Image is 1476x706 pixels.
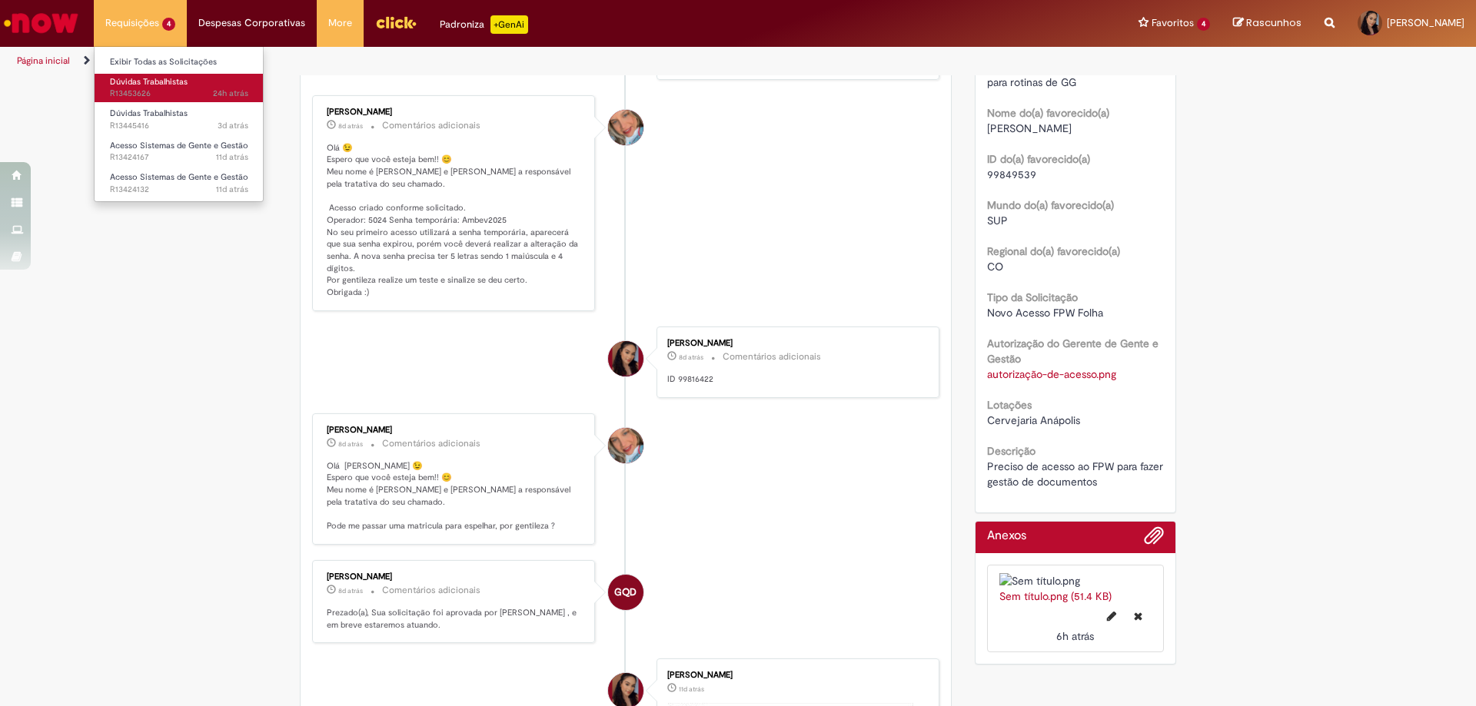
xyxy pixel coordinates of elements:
[679,353,703,362] time: 21/08/2025 15:35:22
[17,55,70,67] a: Página inicial
[105,15,159,31] span: Requisições
[1125,604,1152,628] button: Excluir Sem título.png
[608,341,643,376] div: Monica Geovana Borges Rabelo
[95,138,264,166] a: Aberto R13424167 : Acesso Sistemas de Gente e Gestão
[216,151,248,163] time: 18/08/2025 11:01:57
[94,46,264,202] ul: Requisições
[987,459,1166,489] span: Preciso de acesso ao FPW para fazer gestão de documentos
[667,373,923,386] p: ID 99816422
[338,121,363,131] time: 21/08/2025 16:07:21
[1152,15,1194,31] span: Favoritos
[1233,16,1301,31] a: Rascunhos
[327,108,583,117] div: [PERSON_NAME]
[1056,629,1094,643] span: 6h atrás
[987,444,1036,458] b: Descrição
[667,339,923,348] div: [PERSON_NAME]
[608,110,643,145] div: Jacqueline Andrade Galani
[110,151,248,164] span: R13424167
[987,167,1036,181] span: 99849539
[987,60,1145,89] span: Sou GGG e necessito de acesso para rotinas de GG
[987,106,1109,120] b: Nome do(a) favorecido(a)
[440,15,528,34] div: Padroniza
[667,671,923,680] div: [PERSON_NAME]
[327,572,583,582] div: [PERSON_NAME]
[216,184,248,195] time: 18/08/2025 10:55:31
[218,120,248,131] span: 3d atrás
[679,684,704,694] span: 11d atrás
[2,8,81,38] img: ServiceNow
[382,119,480,132] small: Comentários adicionais
[987,398,1032,412] b: Lotações
[216,184,248,195] span: 11d atrás
[338,586,363,595] span: 8d atrás
[213,88,248,99] time: 27/08/2025 16:36:52
[987,214,1008,227] span: SUP
[95,105,264,134] a: Aberto R13445416 : Dúvidas Trabalhistas
[327,142,583,299] p: Olá 😉 Espero que você esteja bem!! 😊 Meu nome é [PERSON_NAME] e [PERSON_NAME] a responsável pela ...
[95,169,264,197] a: Aberto R13424132 : Acesso Sistemas de Gente e Gestão
[999,573,1152,588] img: Sem título.png
[987,306,1103,320] span: Novo Acesso FPW Folha
[110,184,248,196] span: R13424132
[327,460,583,532] p: Olá [PERSON_NAME] 😉 Espero que você esteja bem!! 😊 Meu nome é [PERSON_NAME] e [PERSON_NAME] a res...
[216,151,248,163] span: 11d atrás
[987,529,1026,543] h2: Anexos
[338,586,363,595] time: 21/08/2025 09:37:15
[375,11,417,34] img: click_logo_yellow_360x200.png
[614,574,637,611] span: GQD
[987,152,1090,166] b: ID do(a) favorecido(a)
[1144,525,1164,553] button: Adicionar anexos
[110,171,248,183] span: Acesso Sistemas de Gente e Gestão
[723,350,821,363] small: Comentários adicionais
[213,88,248,99] span: 24h atrás
[110,140,248,151] span: Acesso Sistemas de Gente e Gestão
[328,15,352,31] span: More
[110,108,188,119] span: Dúvidas Trabalhistas
[95,74,264,102] a: Aberto R13453626 : Dúvidas Trabalhistas
[338,439,363,449] time: 21/08/2025 15:23:04
[1197,18,1210,31] span: 4
[1056,629,1094,643] time: 28/08/2025 10:27:46
[162,18,175,31] span: 4
[987,367,1116,381] a: Download de autorização-de-acesso.png
[987,244,1120,258] b: Regional do(a) favorecido(a)
[987,260,1003,273] span: CO
[218,120,248,131] time: 25/08/2025 16:25:48
[608,428,643,463] div: Jacqueline Andrade Galani
[679,684,704,694] time: 18/08/2025 11:01:51
[1387,16,1464,29] span: [PERSON_NAME]
[679,353,703,362] span: 8d atrás
[198,15,305,31] span: Despesas Corporativas
[999,589,1112,603] a: Sem título.png (51.4 KB)
[490,15,528,34] p: +GenAi
[608,575,643,610] div: Giselle Queiroz Dias
[1246,15,1301,30] span: Rascunhos
[382,584,480,597] small: Comentários adicionais
[327,426,583,435] div: [PERSON_NAME]
[110,88,248,100] span: R13453626
[338,439,363,449] span: 8d atrás
[95,54,264,71] a: Exibir Todas as Solicitações
[12,47,972,75] ul: Trilhas de página
[987,198,1114,212] b: Mundo do(a) favorecido(a)
[382,437,480,450] small: Comentários adicionais
[987,336,1159,366] b: Autorização do Gerente de Gente e Gestão
[110,76,188,88] span: Dúvidas Trabalhistas
[110,120,248,132] span: R13445416
[1098,604,1125,628] button: Editar nome de arquivo Sem título.png
[987,290,1078,304] b: Tipo da Solicitação
[338,121,363,131] span: 8d atrás
[327,607,583,631] p: Prezado(a), Sua solicitação foi aprovada por [PERSON_NAME] , e em breve estaremos atuando.
[987,121,1072,135] span: [PERSON_NAME]
[987,413,1080,427] span: Cervejaria Anápolis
